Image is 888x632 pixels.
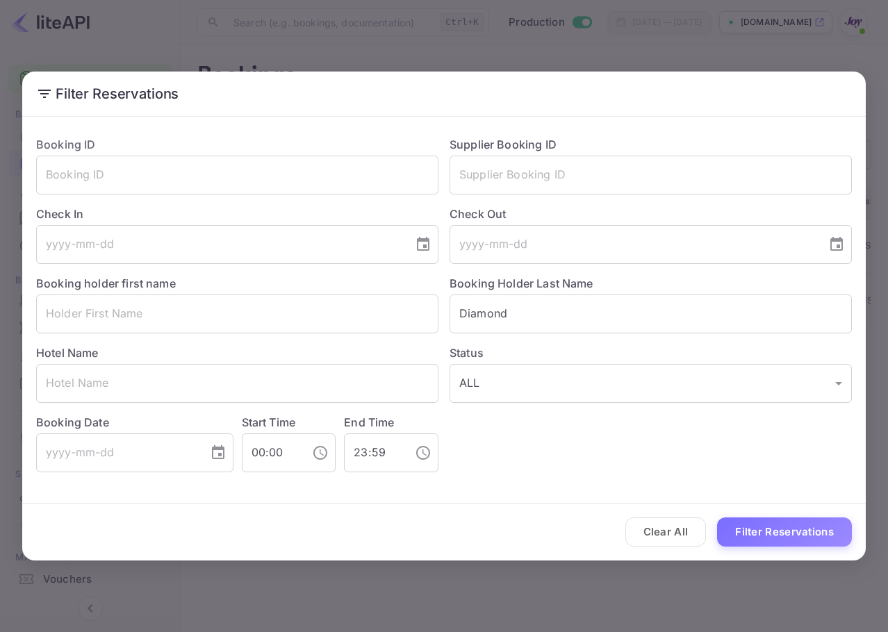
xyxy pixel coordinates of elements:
label: Booking Date [36,414,233,431]
label: Check Out [450,206,852,222]
input: Hotel Name [36,364,438,403]
input: yyyy-mm-dd [36,225,404,264]
button: Choose date [204,439,232,467]
input: Holder Last Name [450,294,852,333]
label: Hotel Name [36,346,99,360]
input: hh:mm [242,433,302,472]
input: Supplier Booking ID [450,156,852,194]
button: Choose date [823,231,850,258]
button: Choose time, selected time is 11:59 PM [409,439,437,467]
div: ALL [450,364,852,403]
input: hh:mm [344,433,404,472]
label: Supplier Booking ID [450,138,557,151]
button: Filter Reservations [717,517,852,547]
input: Booking ID [36,156,438,194]
label: Start Time [242,415,296,429]
button: Choose date [409,231,437,258]
h2: Filter Reservations [22,72,866,116]
button: Clear All [625,517,707,547]
input: yyyy-mm-dd [36,433,199,472]
label: Status [450,344,852,361]
input: yyyy-mm-dd [450,225,817,264]
input: Holder First Name [36,294,438,333]
label: End Time [344,415,394,429]
label: Booking holder first name [36,276,176,290]
button: Choose time, selected time is 12:00 AM [306,439,334,467]
label: Booking Holder Last Name [450,276,593,290]
label: Booking ID [36,138,96,151]
label: Check In [36,206,438,222]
